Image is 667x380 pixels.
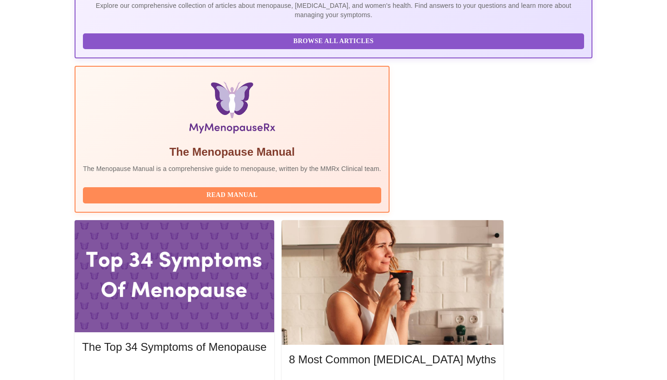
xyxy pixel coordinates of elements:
[289,352,496,367] h5: 8 Most Common [MEDICAL_DATA] Myths
[83,187,381,203] button: Read Manual
[83,164,381,173] p: The Menopause Manual is a comprehensive guide to menopause, written by the MMRx Clinical team.
[83,190,384,198] a: Read Manual
[92,190,372,201] span: Read Manual
[82,363,266,379] button: Read More
[82,340,266,355] h5: The Top 34 Symptoms of Menopause
[83,37,586,44] a: Browse All Articles
[92,36,575,47] span: Browse All Articles
[91,365,257,377] span: Read More
[82,366,269,374] a: Read More
[83,1,584,19] p: Explore our comprehensive collection of articles about menopause, [MEDICAL_DATA], and women's hea...
[83,145,381,159] h5: The Menopause Manual
[130,82,333,137] img: Menopause Manual
[83,33,584,50] button: Browse All Articles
